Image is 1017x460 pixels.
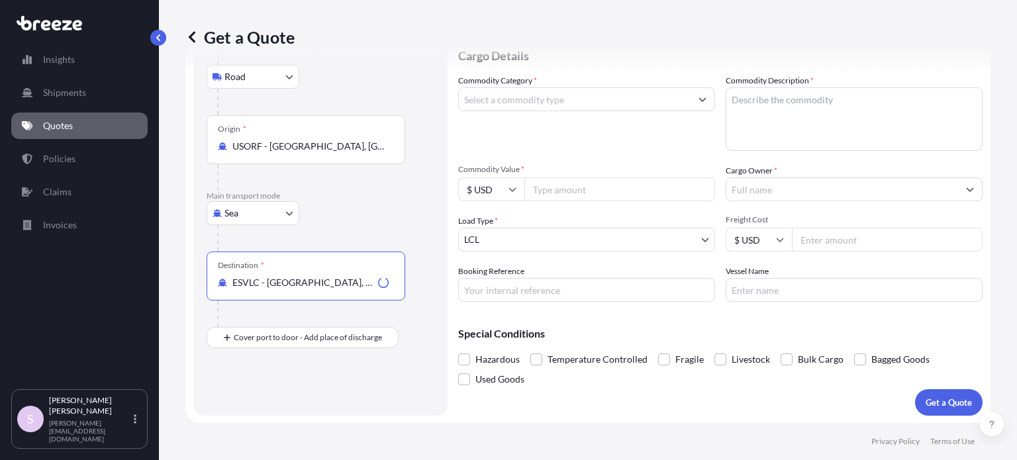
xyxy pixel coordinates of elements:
p: Invoices [43,218,77,232]
button: Cover port to door - Add place of discharge [207,327,399,348]
span: Bulk Cargo [798,349,844,369]
div: Origin [218,124,246,134]
span: Commodity Value [458,164,715,175]
span: Temperature Controlled [548,349,648,369]
label: Cargo Owner [726,164,777,177]
a: Shipments [11,79,148,106]
label: Commodity Category [458,74,537,87]
input: Select a commodity type [459,87,691,111]
span: Hazardous [475,349,520,369]
p: Special Conditions [458,328,983,339]
label: Commodity Description [726,74,814,87]
label: Booking Reference [458,265,524,278]
a: Invoices [11,212,148,238]
span: Freight Cost [726,214,983,225]
span: Sea [224,207,238,220]
span: Load Type [458,214,498,228]
div: Destination [218,260,264,271]
input: Enter amount [792,228,983,252]
p: Shipments [43,86,86,99]
button: Get a Quote [915,389,983,416]
input: Origin [232,140,389,153]
button: Select transport [207,201,299,225]
a: Privacy Policy [871,436,920,447]
span: S [27,412,34,426]
span: Livestock [732,349,770,369]
a: Claims [11,179,148,205]
span: Used Goods [475,369,524,389]
button: LCL [458,228,715,252]
button: Show suggestions [691,87,714,111]
p: Insights [43,53,75,66]
a: Quotes [11,113,148,139]
button: Select transport [207,65,299,89]
p: Get a Quote [185,26,295,48]
a: Insights [11,46,148,73]
p: Main transport mode [207,191,434,201]
span: Road [224,70,246,83]
input: Full name [726,177,958,201]
button: Show suggestions [958,177,982,201]
input: Your internal reference [458,278,715,302]
span: Bagged Goods [871,349,930,369]
span: LCL [464,233,479,246]
input: Destination [232,276,373,289]
p: Quotes [43,119,73,132]
input: Type amount [524,177,715,201]
label: Vessel Name [726,265,769,278]
span: Cover port to door - Add place of discharge [234,331,382,344]
p: [PERSON_NAME] [PERSON_NAME] [49,395,131,416]
a: Policies [11,146,148,172]
p: Policies [43,152,75,165]
div: Loading [378,277,389,288]
p: [PERSON_NAME][EMAIL_ADDRESS][DOMAIN_NAME] [49,419,131,443]
input: Enter name [726,278,983,302]
p: Claims [43,185,72,199]
p: Get a Quote [926,396,972,409]
span: Fragile [675,349,704,369]
a: Terms of Use [930,436,975,447]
